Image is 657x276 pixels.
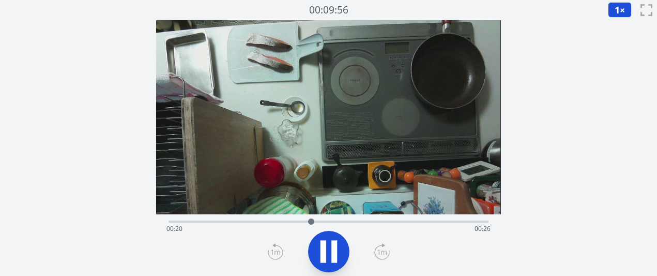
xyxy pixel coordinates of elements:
[615,4,620,16] font: 1
[475,224,491,233] span: 00:26
[309,3,348,17] font: 00:09:56
[608,2,632,18] button: 1×
[166,224,182,233] span: 00:20
[620,4,625,16] font: ×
